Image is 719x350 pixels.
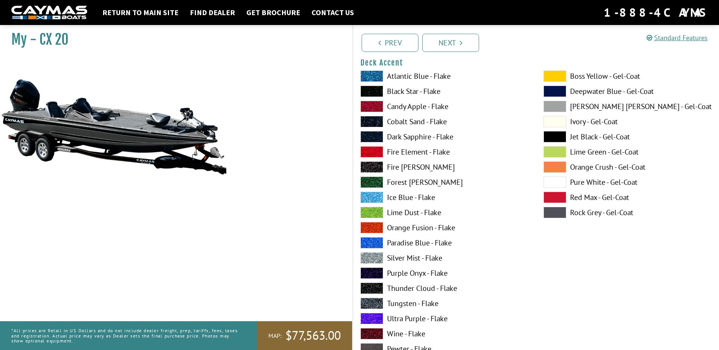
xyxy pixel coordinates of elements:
[360,252,528,264] label: Silver Mist - Flake
[544,177,711,188] label: Pure White - Gel-Coat
[544,70,711,82] label: Boss Yellow - Gel-Coat
[268,332,282,340] span: MAP:
[99,8,182,17] a: Return to main site
[360,70,528,82] label: Atlantic Blue - Flake
[362,34,418,52] a: Prev
[544,101,711,112] label: [PERSON_NAME] [PERSON_NAME] - Gel-Coat
[11,324,240,347] p: *All prices are Retail in US Dollars and do not include dealer freight, prep, tariffs, fees, taxe...
[544,207,711,218] label: Rock Grey - Gel-Coat
[360,237,528,248] label: Paradise Blue - Flake
[360,192,528,203] label: Ice Blue - Flake
[422,34,479,52] a: Next
[360,207,528,218] label: Lime Dust - Flake
[11,6,87,20] img: white-logo-c9c8dbefe5ff5ceceb0f0178aa75bf4bb51f6bca0971e226c86eb53dfe498488.png
[544,116,711,127] label: Ivory - Gel-Coat
[360,313,528,324] label: Ultra Purple - Flake
[360,131,528,142] label: Dark Sapphire - Flake
[243,8,304,17] a: Get Brochure
[360,177,528,188] label: Forest [PERSON_NAME]
[544,161,711,173] label: Orange Crush - Gel-Coat
[360,116,528,127] label: Cobalt Sand - Flake
[360,267,528,279] label: Purple Onyx - Flake
[544,146,711,158] label: Lime Green - Gel-Coat
[360,328,528,339] label: Wine - Flake
[308,8,358,17] a: Contact Us
[11,31,333,48] h1: My - CX 20
[604,4,708,21] div: 1-888-4CAYMAS
[257,321,352,350] a: MAP:$77,563.00
[360,101,528,112] label: Candy Apple - Flake
[360,283,528,294] label: Thunder Cloud - Flake
[544,192,711,203] label: Red Max - Gel-Coat
[360,222,528,233] label: Orange Fusion - Flake
[285,328,341,344] span: $77,563.00
[360,298,528,309] label: Tungsten - Flake
[360,146,528,158] label: Fire Element - Flake
[360,58,712,67] h4: Deck Accent
[544,86,711,97] label: Deepwater Blue - Gel-Coat
[360,86,528,97] label: Black Star - Flake
[647,33,708,42] a: Standard Features
[544,131,711,142] label: Jet Black - Gel-Coat
[360,161,528,173] label: Fire [PERSON_NAME]
[186,8,239,17] a: Find Dealer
